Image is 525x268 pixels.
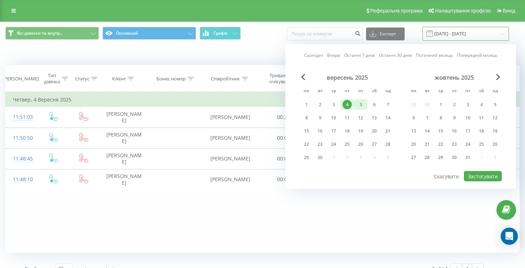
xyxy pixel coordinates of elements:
button: Експорт [366,28,405,40]
abbr: п’ятниця [462,86,473,97]
div: [PERSON_NAME] [3,76,39,82]
td: 00:01 [258,128,308,148]
a: Сьогодні [304,52,323,59]
div: сб 20 вер 2025 р. [367,126,381,137]
div: 11 [477,113,486,123]
div: пт 19 вер 2025 р. [354,126,367,137]
div: нд 19 жовт 2025 р. [488,126,502,137]
div: 8 [302,113,311,123]
span: Вихід [503,8,515,14]
div: 6 [370,100,379,109]
div: чт 9 жовт 2025 р. [447,113,461,123]
div: 2 [450,100,459,109]
div: сб 25 жовт 2025 р. [475,139,488,150]
div: 19 [490,126,500,136]
div: 7 [422,113,432,123]
div: 31 [463,153,472,162]
td: [PERSON_NAME] [202,107,258,128]
a: Останні 30 днів [379,52,412,59]
div: сб 4 жовт 2025 р. [475,99,488,110]
div: 15 [302,126,311,136]
div: 5 [356,100,365,109]
div: ср 17 вер 2025 р. [327,126,340,137]
abbr: середа [328,86,339,97]
div: пт 10 жовт 2025 р. [461,113,475,123]
div: нд 14 вер 2025 р. [381,113,395,123]
div: 28 [383,140,392,149]
div: нд 7 вер 2025 р. [381,99,395,110]
div: 9 [315,113,325,123]
div: вт 9 вер 2025 р. [313,113,327,123]
div: 1 [302,100,311,109]
div: пт 24 жовт 2025 р. [461,139,475,150]
div: 18 [477,126,486,136]
div: 27 [370,140,379,149]
div: 16 [315,126,325,136]
div: 22 [302,140,311,149]
td: 00:01 [258,169,308,190]
div: чт 18 вер 2025 р. [340,126,354,137]
div: 20 [409,140,418,149]
a: Останні 7 днів [344,52,375,59]
div: 19 [356,126,365,136]
div: 27 [409,153,418,162]
div: 26 [356,140,365,149]
div: 5 [490,100,500,109]
div: 22 [436,140,445,149]
div: чт 25 вер 2025 р. [340,139,354,150]
div: 21 [383,126,392,136]
div: пт 12 вер 2025 р. [354,113,367,123]
div: 11:48:45 [13,152,30,166]
div: пн 1 вер 2025 р. [300,99,313,110]
div: сб 18 жовт 2025 р. [475,126,488,137]
div: 7 [383,100,392,109]
div: 13 [409,126,418,136]
div: ср 10 вер 2025 р. [327,113,340,123]
div: сб 27 вер 2025 р. [367,139,381,150]
div: 11 [342,113,352,123]
div: 1 [436,100,445,109]
div: пн 20 жовт 2025 р. [407,139,420,150]
span: Налаштування профілю [435,8,491,14]
div: пт 3 жовт 2025 р. [461,99,475,110]
div: Співробітник [211,76,240,82]
div: пн 6 жовт 2025 р. [407,113,420,123]
div: 10 [463,113,472,123]
div: 14 [422,126,432,136]
div: 2 [315,100,325,109]
button: Застосувати [464,171,502,182]
div: 21 [422,140,432,149]
div: пн 13 жовт 2025 р. [407,126,420,137]
div: Бізнес номер [156,76,186,82]
div: 4 [342,100,352,109]
div: 3 [329,100,338,109]
td: [PERSON_NAME] [98,128,150,148]
div: 17 [329,126,338,136]
abbr: середа [435,86,446,97]
abbr: вівторок [422,86,432,97]
div: 24 [463,140,472,149]
span: Реферальна програма [370,8,423,14]
div: 29 [436,153,445,162]
td: 00:00 [258,148,308,169]
div: 30 [450,153,459,162]
div: сб 6 вер 2025 р. [367,99,381,110]
div: чт 4 вер 2025 р. [340,99,354,110]
td: [PERSON_NAME] [202,169,258,190]
div: 23 [315,140,325,149]
div: 12 [490,113,500,123]
td: [PERSON_NAME] [98,107,150,128]
div: пн 29 вер 2025 р. [300,152,313,163]
td: [PERSON_NAME] [202,148,258,169]
div: ср 1 жовт 2025 р. [434,99,447,110]
div: ср 29 жовт 2025 р. [434,152,447,163]
td: [PERSON_NAME] [98,169,150,190]
div: 11:48:10 [13,173,30,187]
div: 25 [342,140,352,149]
div: вт 28 жовт 2025 р. [420,152,434,163]
abbr: неділя [490,86,500,97]
div: 12 [356,113,365,123]
td: 00:21 [258,107,308,128]
div: 25 [477,140,486,149]
div: 16 [450,126,459,136]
